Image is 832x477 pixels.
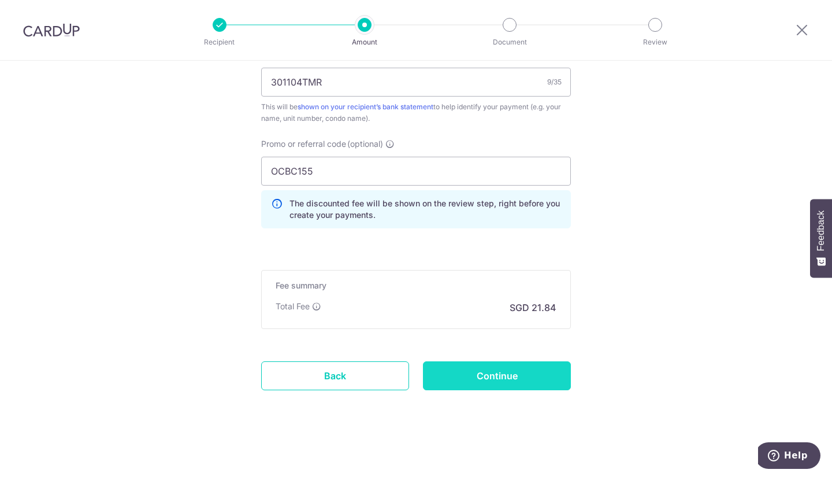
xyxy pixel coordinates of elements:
input: Continue [423,361,571,390]
span: Feedback [816,210,826,251]
p: Recipient [177,36,262,48]
div: This will be to help identify your payment (e.g. your name, unit number, condo name). [261,101,571,124]
span: (optional) [347,138,383,150]
div: 9/35 [547,76,562,88]
button: Feedback - Show survey [810,199,832,278]
p: Document [467,36,552,48]
p: Amount [322,36,407,48]
p: Total Fee [276,301,310,312]
a: shown on your recipient’s bank statement [298,102,433,111]
img: CardUp [23,23,80,37]
a: Back [261,361,409,390]
span: Promo or referral code [261,138,346,150]
iframe: Opens a widget where you can find more information [758,442,820,471]
p: SGD 21.84 [510,301,556,315]
p: The discounted fee will be shown on the review step, right before you create your payments. [289,198,561,221]
h5: Fee summary [276,280,556,291]
p: Review [612,36,698,48]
